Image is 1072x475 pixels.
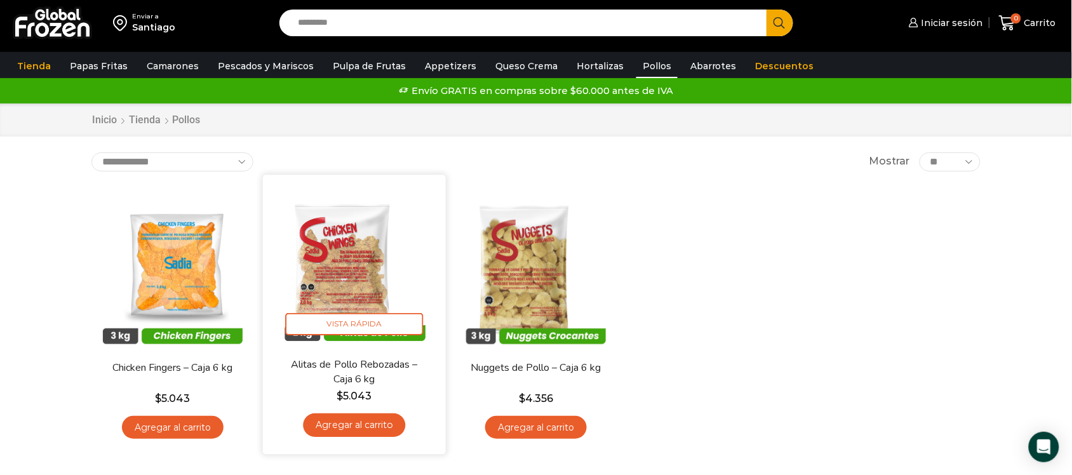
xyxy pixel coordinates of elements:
span: 0 [1011,13,1021,23]
a: Agregar al carrito: “Chicken Fingers - Caja 6 kg” [122,416,224,439]
span: Iniciar sesión [918,17,983,29]
button: Search button [767,10,793,36]
a: Agregar al carrito: “Alitas de Pollo Rebozadas - Caja 6 kg” [303,413,405,437]
a: Inicio [91,113,117,128]
span: $ [519,392,525,405]
a: Papas Fritas [64,54,134,78]
a: Tienda [128,113,161,128]
select: Pedido de la tienda [91,152,253,171]
a: Pollos [636,54,678,78]
a: Pulpa de Frutas [326,54,412,78]
a: Tienda [11,54,57,78]
a: Abarrotes [684,54,743,78]
a: Alitas de Pollo Rebozadas – Caja 6 kg [281,358,428,387]
bdi: 5.043 [156,392,191,405]
a: Chicken Fingers – Caja 6 kg [100,361,246,375]
a: Queso Crema [489,54,564,78]
a: Descuentos [749,54,821,78]
a: Nuggets de Pollo – Caja 6 kg [463,361,609,375]
div: Santiago [132,21,175,34]
span: Mostrar [869,154,910,169]
img: address-field-icon.svg [113,12,132,34]
bdi: 5.043 [337,389,372,401]
a: 0 Carrito [996,8,1059,38]
h1: Pollos [172,114,200,126]
a: Agregar al carrito: “Nuggets de Pollo - Caja 6 kg” [485,416,587,439]
span: $ [156,392,162,405]
a: Iniciar sesión [906,10,983,36]
div: Enviar a [132,12,175,21]
a: Camarones [140,54,205,78]
a: Hortalizas [570,54,630,78]
a: Appetizers [419,54,483,78]
bdi: 4.356 [519,392,553,405]
div: Open Intercom Messenger [1029,432,1059,462]
span: Carrito [1021,17,1056,29]
nav: Breadcrumb [91,113,200,128]
a: Pescados y Mariscos [211,54,320,78]
span: $ [337,389,343,401]
span: Vista Rápida [286,313,424,335]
